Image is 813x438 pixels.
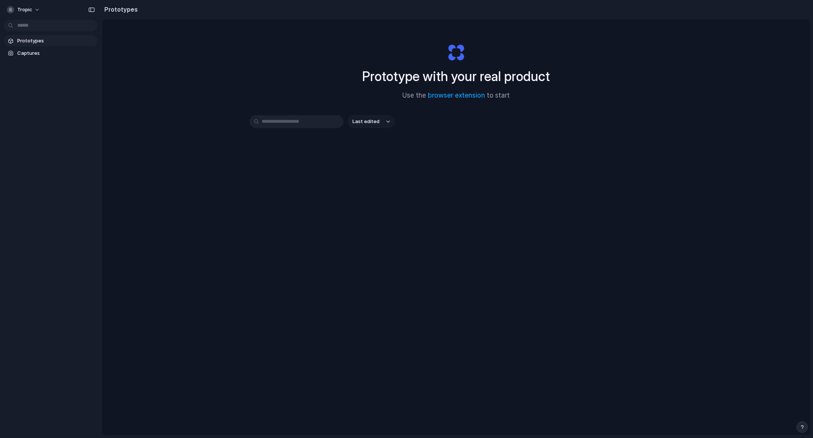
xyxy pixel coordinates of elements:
[17,6,32,14] span: Tropic
[402,91,510,101] span: Use the to start
[348,115,394,128] button: Last edited
[17,37,95,45] span: Prototypes
[101,5,138,14] h2: Prototypes
[4,35,98,47] a: Prototypes
[17,50,95,57] span: Captures
[4,4,44,16] button: Tropic
[428,92,485,99] a: browser extension
[362,66,550,86] h1: Prototype with your real product
[352,118,379,125] span: Last edited
[4,48,98,59] a: Captures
